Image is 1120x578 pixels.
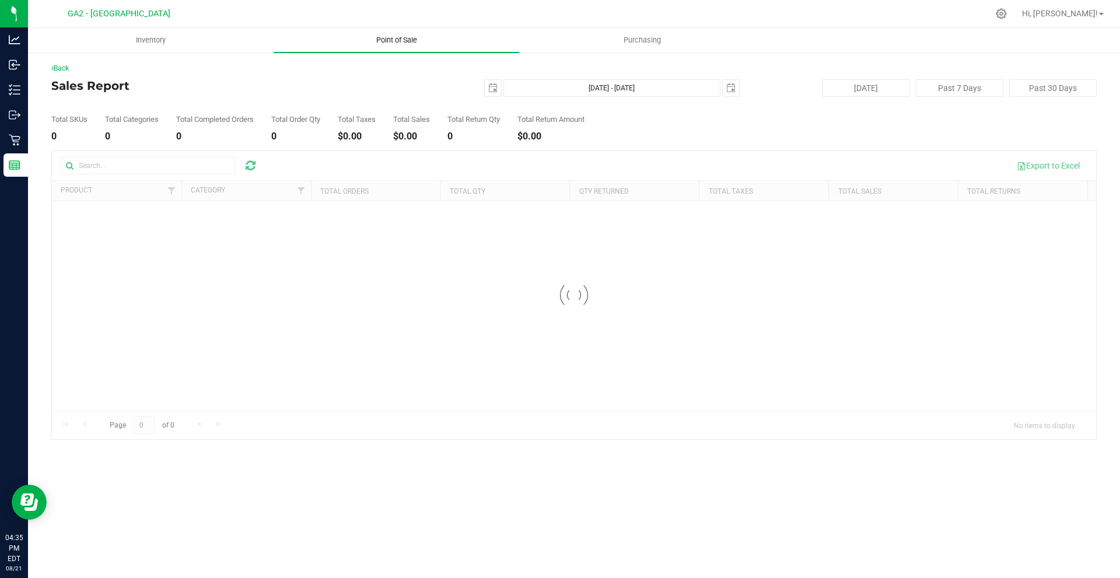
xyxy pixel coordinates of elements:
span: select [723,80,739,96]
a: Purchasing [519,28,765,52]
iframe: Resource center [12,485,47,520]
div: Manage settings [994,8,1009,19]
button: [DATE] [822,79,910,97]
inline-svg: Retail [9,134,20,146]
inline-svg: Inbound [9,59,20,71]
div: $0.00 [338,132,376,141]
a: Inventory [28,28,274,52]
div: Total Return Qty [447,115,500,123]
div: Total Taxes [338,115,376,123]
h4: Sales Report [51,79,400,92]
p: 04:35 PM EDT [5,533,23,564]
span: Point of Sale [360,35,433,45]
span: Hi, [PERSON_NAME]! [1022,9,1098,18]
inline-svg: Analytics [9,34,20,45]
div: Total Order Qty [271,115,320,123]
button: Past 30 Days [1009,79,1097,97]
inline-svg: Reports [9,159,20,171]
div: 0 [105,132,159,141]
span: Inventory [120,35,181,45]
div: 0 [271,132,320,141]
a: Point of Sale [274,28,519,52]
span: select [485,80,501,96]
span: Purchasing [608,35,677,45]
button: Past 7 Days [916,79,1003,97]
div: Total Sales [393,115,430,123]
div: 0 [176,132,254,141]
div: Total Return Amount [517,115,584,123]
div: Total Categories [105,115,159,123]
div: 0 [51,132,87,141]
div: $0.00 [517,132,584,141]
p: 08/21 [5,564,23,573]
div: $0.00 [393,132,430,141]
a: Back [51,64,69,72]
div: Total SKUs [51,115,87,123]
div: 0 [447,132,500,141]
div: Total Completed Orders [176,115,254,123]
inline-svg: Outbound [9,109,20,121]
span: GA2 - [GEOGRAPHIC_DATA] [68,9,170,19]
inline-svg: Inventory [9,84,20,96]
